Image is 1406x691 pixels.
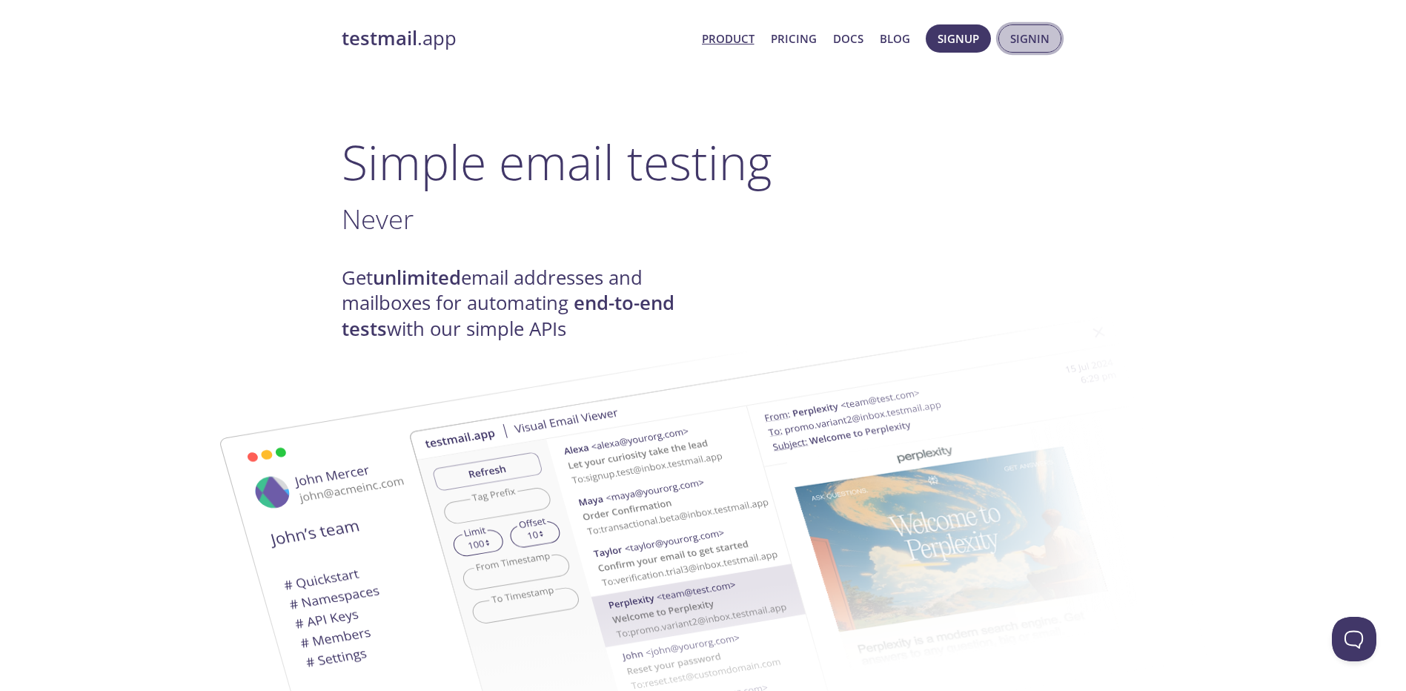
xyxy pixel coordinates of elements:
[702,29,755,48] a: Product
[342,26,690,51] a: testmail.app
[342,290,674,341] strong: end-to-end tests
[998,24,1061,53] button: Signin
[373,265,461,291] strong: unlimited
[1332,617,1376,661] iframe: Help Scout Beacon - Open
[342,265,703,342] h4: Get email addresses and mailboxes for automating with our simple APIs
[833,29,863,48] a: Docs
[938,29,979,48] span: Signup
[342,133,1065,191] h1: Simple email testing
[342,200,414,237] span: Never
[342,25,417,51] strong: testmail
[771,29,817,48] a: Pricing
[1010,29,1049,48] span: Signin
[926,24,991,53] button: Signup
[880,29,910,48] a: Blog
